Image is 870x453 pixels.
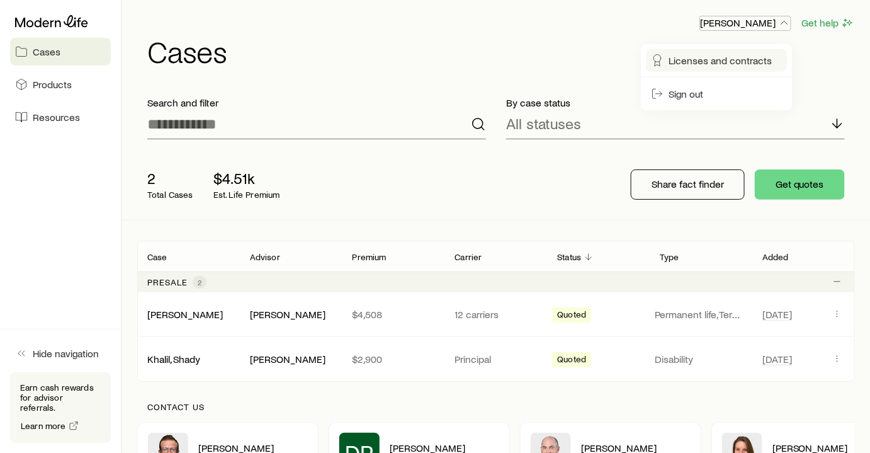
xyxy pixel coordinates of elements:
[669,88,703,100] span: Sign out
[646,49,787,72] a: Licenses and contracts
[250,252,280,262] p: Advisor
[33,111,80,123] span: Resources
[700,16,791,29] p: [PERSON_NAME]
[699,16,791,31] button: [PERSON_NAME]
[147,169,193,187] p: 2
[762,353,792,365] span: [DATE]
[762,308,792,321] span: [DATE]
[147,36,855,66] h1: Cases
[137,241,855,382] div: Client cases
[147,353,200,365] a: Khalil, Shady
[557,252,581,262] p: Status
[669,54,772,67] span: Licenses and contracts
[10,372,111,443] div: Earn cash rewards for advisor referrals.Learn more
[455,353,538,365] p: Principal
[655,353,747,365] p: Disability
[557,309,586,323] span: Quoted
[213,169,280,187] p: $4.51k
[353,252,387,262] p: Premium
[147,308,223,320] a: [PERSON_NAME]
[353,308,435,321] p: $4,508
[557,354,586,367] span: Quoted
[10,103,111,131] a: Resources
[10,71,111,98] a: Products
[455,252,482,262] p: Carrier
[646,83,787,105] button: Sign out
[655,308,747,321] p: Permanent life, Term life
[506,115,581,132] p: All statuses
[250,308,325,321] div: [PERSON_NAME]
[250,353,325,366] div: [PERSON_NAME]
[353,353,435,365] p: $2,900
[198,277,201,287] span: 2
[10,38,111,66] a: Cases
[20,382,101,413] p: Earn cash rewards for advisor referrals.
[33,347,99,360] span: Hide navigation
[147,308,223,321] div: [PERSON_NAME]
[147,353,200,366] div: Khalil, Shady
[660,252,679,262] p: Type
[10,340,111,367] button: Hide navigation
[652,178,724,190] p: Share fact finder
[631,169,745,200] button: Share fact finder
[33,45,60,58] span: Cases
[801,16,855,30] button: Get help
[147,277,188,287] p: Presale
[21,421,66,430] span: Learn more
[147,402,845,412] p: Contact us
[33,78,72,91] span: Products
[213,190,280,200] p: Est. Life Premium
[755,169,845,200] button: Get quotes
[762,252,789,262] p: Added
[147,96,486,109] p: Search and filter
[147,190,193,200] p: Total Cases
[455,308,538,321] p: 12 carriers
[147,252,167,262] p: Case
[506,96,845,109] p: By case status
